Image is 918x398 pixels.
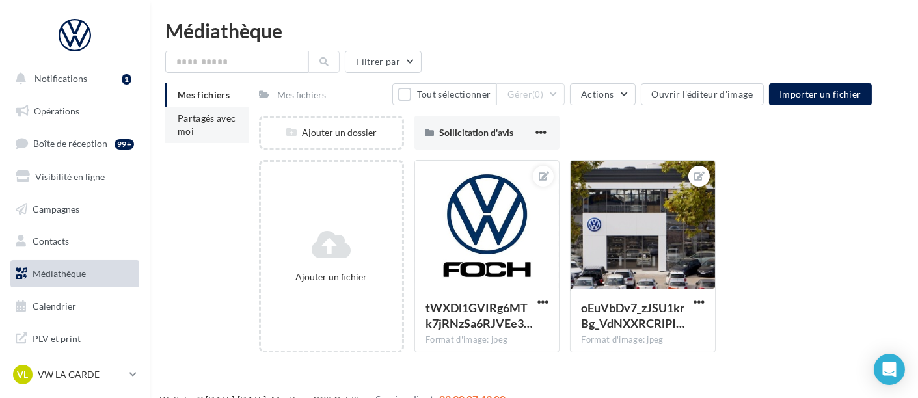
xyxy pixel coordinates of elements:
[8,293,142,320] a: Calendrier
[33,330,134,358] span: PLV et print personnalisable
[8,325,142,363] a: PLV et print personnalisable
[8,163,142,191] a: Visibilité en ligne
[779,88,861,99] span: Importer un fichier
[581,88,614,99] span: Actions
[345,51,422,73] button: Filtrer par
[8,65,137,92] button: Notifications 1
[178,113,236,137] span: Partagés avec moi
[425,300,533,330] span: tWXDl1GVIRg6MTk7jRNzSa6RJVEe3Ea7aWnfJZR2o0-tVk3rOPxZ1agoZTvn-QvKhsQQHHVIR2S1k-A0yw=s0
[425,334,548,346] div: Format d'image: jpeg
[277,88,326,101] div: Mes fichiers
[8,196,142,223] a: Campagnes
[266,271,397,284] div: Ajouter un fichier
[641,83,764,105] button: Ouvrir l'éditeur d'image
[570,83,635,105] button: Actions
[496,83,565,105] button: Gérer(0)
[8,228,142,255] a: Contacts
[10,362,139,387] a: VL VW LA GARDE
[581,300,685,330] span: oEuVbDv7_zJSU1krBg_VdNXXRCRlPIqVk27gvfDZYwUR8oJNmkcpWBLydxbjd7rwubgbFYTfZn-oYKNuVg=s0
[33,235,69,246] span: Contacts
[18,368,29,381] span: VL
[165,21,902,40] div: Médiathèque
[34,105,79,116] span: Opérations
[38,368,124,381] p: VW LA GARDE
[439,127,513,138] span: Sollicitation d'avis
[33,203,79,214] span: Campagnes
[8,98,142,125] a: Opérations
[35,171,105,182] span: Visibilité en ligne
[8,260,142,287] a: Médiathèque
[122,74,131,85] div: 1
[874,354,905,385] div: Open Intercom Messenger
[178,89,230,100] span: Mes fichiers
[34,73,87,84] span: Notifications
[532,89,543,99] span: (0)
[115,139,134,150] div: 99+
[581,334,704,346] div: Format d'image: jpeg
[8,129,142,157] a: Boîte de réception99+
[769,83,872,105] button: Importer un fichier
[392,83,496,105] button: Tout sélectionner
[261,126,402,139] div: Ajouter un dossier
[33,268,86,279] span: Médiathèque
[33,138,107,149] span: Boîte de réception
[33,300,76,312] span: Calendrier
